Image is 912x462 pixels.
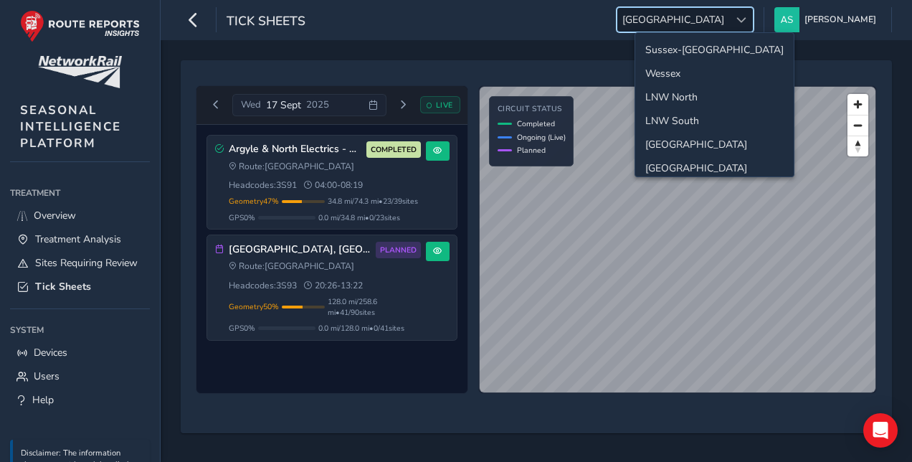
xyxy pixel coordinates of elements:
span: Ongoing (Live) [517,132,566,143]
li: LNW South [635,109,794,133]
button: Previous day [204,96,228,114]
img: diamond-layout [774,7,799,32]
span: Treatment Analysis [35,232,121,246]
span: Tick Sheets [35,280,91,293]
li: LNW North [635,85,794,109]
span: 04:00 - 08:19 [304,179,363,191]
span: Wed [241,98,261,111]
span: Planned [517,145,546,156]
li: Sussex-Kent [635,38,794,62]
a: Users [10,364,150,388]
a: Help [10,388,150,412]
a: Devices [10,341,150,364]
li: North and East [635,133,794,156]
li: Wales [635,156,794,180]
span: GPS 0 % [229,323,255,334]
button: [PERSON_NAME] [774,7,881,32]
span: 0.0 mi / 34.8 mi • 0 / 23 sites [318,212,400,223]
h3: Argyle & North Electrics - 3S91 AM [229,143,362,156]
span: LIVE [436,100,453,110]
div: Treatment [10,182,150,204]
span: Completed [517,118,555,129]
span: Devices [34,346,67,359]
h3: [GEOGRAPHIC_DATA], [GEOGRAPHIC_DATA], [GEOGRAPHIC_DATA] 3S93 [229,244,371,256]
button: Zoom in [847,94,868,115]
span: [PERSON_NAME] [804,7,876,32]
span: 20:26 - 13:22 [304,280,363,291]
span: Help [32,393,54,407]
span: 17 Sept [266,98,301,112]
img: customer logo [38,56,122,88]
span: [GEOGRAPHIC_DATA] [617,8,729,32]
span: PLANNED [380,245,417,256]
canvas: Map [480,87,876,393]
span: 34.8 mi / 74.3 mi • 23 / 39 sites [328,196,418,207]
span: Headcodes: 3S93 [229,280,297,291]
span: GPS 0 % [229,212,255,223]
div: Open Intercom Messenger [863,413,898,448]
span: Route: [GEOGRAPHIC_DATA] [229,161,355,172]
span: Route: [GEOGRAPHIC_DATA] [229,260,355,272]
span: 0.0 mi / 128.0 mi • 0 / 41 sites [318,323,404,334]
span: Geometry 50 % [229,301,279,312]
span: COMPLETED [371,144,417,156]
a: Tick Sheets [10,275,150,298]
span: Headcodes: 3S91 [229,179,297,191]
a: Treatment Analysis [10,227,150,251]
button: Zoom out [847,115,868,136]
span: Geometry 47 % [229,196,279,207]
button: Reset bearing to north [847,136,868,156]
a: Sites Requiring Review [10,251,150,275]
span: SEASONAL INTELLIGENCE PLATFORM [20,102,121,151]
span: 128.0 mi / 258.6 mi • 41 / 90 sites [328,296,421,318]
a: Overview [10,204,150,227]
span: Overview [34,209,76,222]
h4: Circuit Status [498,105,566,114]
span: 2025 [306,98,329,111]
span: Sites Requiring Review [35,256,138,270]
span: Users [34,369,60,383]
div: System [10,319,150,341]
button: Next day [391,96,415,114]
img: rr logo [20,10,140,42]
span: Tick Sheets [227,12,305,32]
li: Wessex [635,62,794,85]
